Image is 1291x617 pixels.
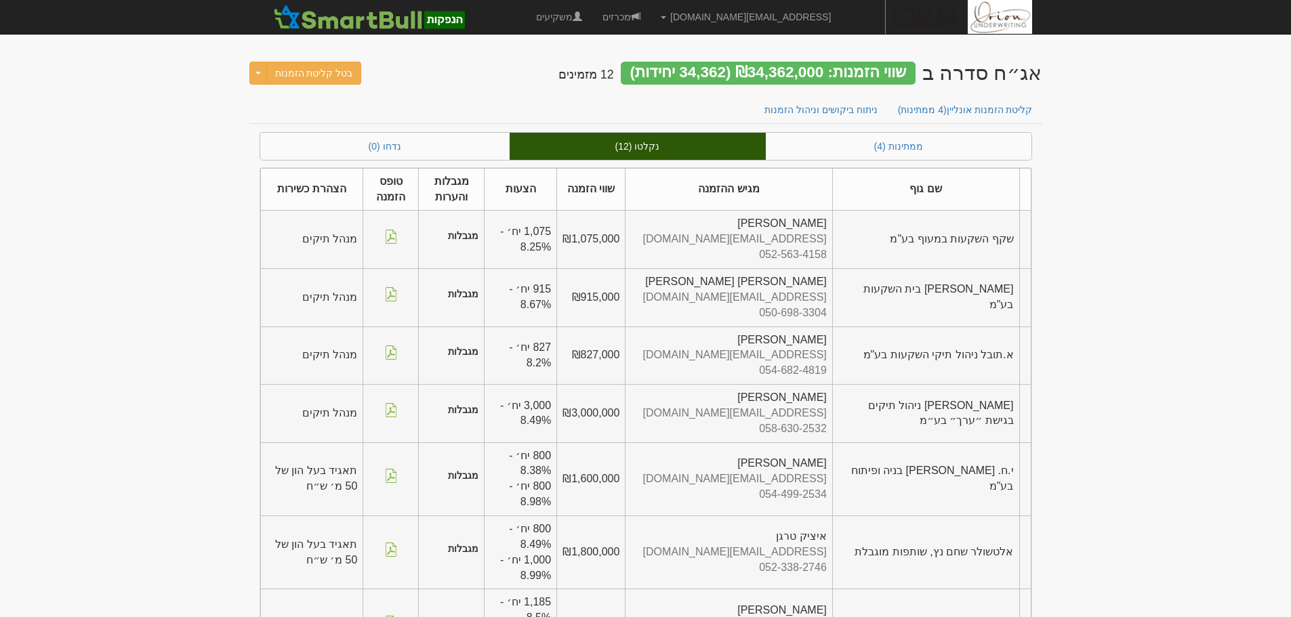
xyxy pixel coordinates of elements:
div: [PERSON_NAME] [PERSON_NAME] [631,274,826,290]
span: 1,000 יח׳ - 8.99% [500,554,551,581]
span: 1,075 יח׳ - 8.25% [500,226,551,253]
h5: מגבלות [424,347,478,357]
div: [EMAIL_ADDRESS][DOMAIN_NAME] [631,406,826,421]
th: הצהרת כשירות [260,168,363,211]
a: ניתוח ביקושים וניהול הזמנות [754,95,888,124]
span: מנהל תיקים [302,291,357,303]
span: 827 יח׳ - 8.2% [509,341,551,368]
th: שם גוף [832,168,1019,211]
span: מנהל תיקים [302,233,357,244]
span: 915 יח׳ - 8.67% [509,283,551,310]
div: גשם למשתכן בע"מ - אג״ח (סדרה ב) - הנפקה לציבור [922,62,1042,84]
a: קליטת הזמנות אונליין(4 ממתינות) [887,95,1044,124]
a: ממתינות (4) [766,133,1031,160]
span: מנהל תיקים [302,349,357,360]
span: 800 יח׳ - 8.98% [509,480,551,507]
th: שווי הזמנה [557,168,626,211]
img: סמארטבול - מערכת לניהול הנפקות [270,3,469,30]
h5: מגבלות [424,405,478,415]
h5: מגבלות [424,289,478,299]
span: 800 יח׳ - 8.49% [509,523,551,550]
h4: 12 מזמינים [558,68,614,82]
div: [PERSON_NAME] [631,456,826,471]
div: 054-682-4819 [631,363,826,379]
div: [EMAIL_ADDRESS][DOMAIN_NAME] [631,232,826,247]
div: 052-338-2746 [631,560,826,576]
span: 800 יח׳ - 8.38% [509,450,551,477]
td: [PERSON_NAME] ניהול תיקים בגישת ״ערך״ בע״מ [832,385,1019,443]
div: [EMAIL_ADDRESS][DOMAIN_NAME] [631,545,826,560]
span: 3,000 יח׳ - 8.49% [500,400,551,427]
span: (4 ממתינות) [898,104,947,115]
span: תאגיד בעל הון של 50 מ׳ ש״ח [275,538,357,566]
td: א.תובל ניהול תיקי השקעות בע"מ [832,326,1019,385]
th: הצעות [485,168,557,211]
img: pdf-file-icon.png [384,542,398,557]
div: [PERSON_NAME] [631,333,826,348]
h5: מגבלות [424,544,478,554]
img: pdf-file-icon.png [384,345,398,360]
div: 054-499-2534 [631,487,826,503]
div: 052-563-4158 [631,247,826,263]
h5: מגבלות [424,471,478,481]
div: [EMAIL_ADDRESS][DOMAIN_NAME] [631,290,826,305]
div: 058-630-2532 [631,421,826,437]
a: נדחו (0) [260,133,510,160]
div: 050-698-3304 [631,305,826,321]
td: שקף השקעות במעוף בע"מ [832,211,1019,269]
span: תאגיד בעל הון של 50 מ׳ ש״ח [275,465,357,492]
td: ₪1,800,000 [557,515,626,589]
td: ₪1,600,000 [557,442,626,515]
td: ₪827,000 [557,326,626,385]
th: טופס הזמנה [363,168,419,211]
div: [PERSON_NAME] [631,390,826,406]
td: ₪915,000 [557,269,626,327]
img: pdf-file-icon.png [384,230,398,244]
div: [EMAIL_ADDRESS][DOMAIN_NAME] [631,471,826,487]
img: pdf-file-icon.png [384,469,398,483]
div: שווי הזמנות: ₪34,362,000 (34,362 יחידות) [621,62,916,85]
h5: מגבלות [424,231,478,241]
div: איציק טרגן [631,529,826,545]
img: pdf-file-icon.png [384,287,398,301]
td: אלטשולר שחם נץ, שותפות מוגבלת [832,515,1019,589]
td: ₪3,000,000 [557,385,626,443]
button: בטל קליטת הזמנות [266,62,362,85]
th: מגיש ההזמנה [626,168,832,211]
td: י.ח. [PERSON_NAME] בניה ופיתוח בע"מ [832,442,1019,515]
a: נקלטו (12) [510,133,766,160]
div: [EMAIL_ADDRESS][DOMAIN_NAME] [631,347,826,363]
img: pdf-file-icon.png [384,403,398,417]
td: ₪1,075,000 [557,211,626,269]
span: מנהל תיקים [302,407,357,419]
th: מגבלות והערות [418,168,484,211]
div: [PERSON_NAME] [631,216,826,232]
td: [PERSON_NAME] בית השקעות בע"מ [832,269,1019,327]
